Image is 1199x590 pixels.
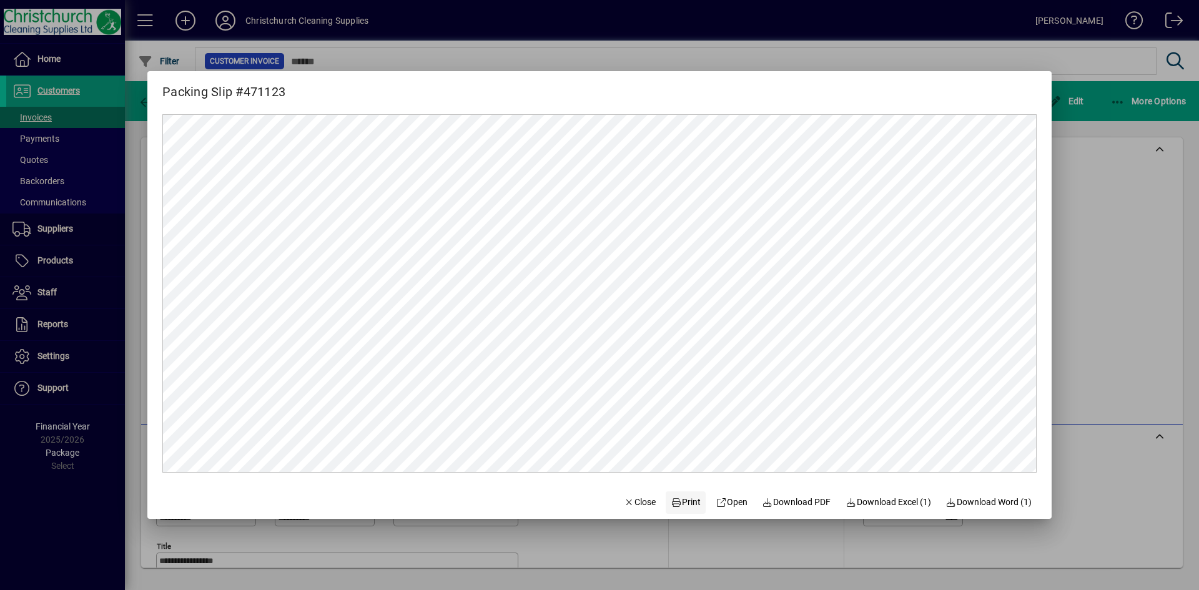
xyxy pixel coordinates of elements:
button: Download Excel (1) [841,491,936,514]
span: Print [671,496,701,509]
span: Close [624,496,656,509]
span: Download Excel (1) [846,496,931,509]
span: Download PDF [762,496,831,509]
span: Download Word (1) [946,496,1032,509]
button: Close [619,491,661,514]
a: Open [711,491,752,514]
button: Download Word (1) [941,491,1037,514]
a: Download PDF [757,491,836,514]
h2: Packing Slip #471123 [147,71,300,102]
button: Print [666,491,706,514]
span: Open [716,496,748,509]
